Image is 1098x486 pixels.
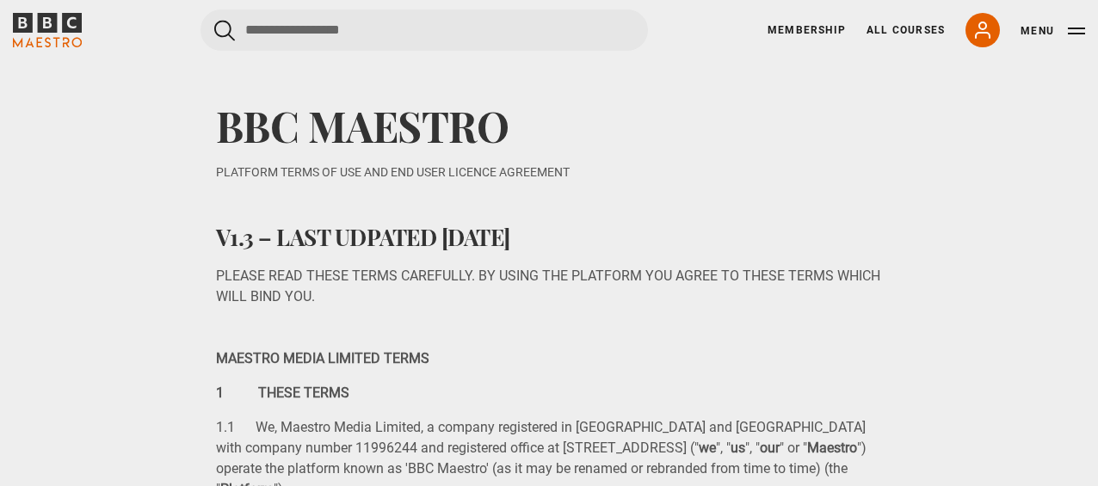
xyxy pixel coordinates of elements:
a: All Courses [867,22,945,38]
strong: MAESTRO MEDIA LIMITED TERMS [216,350,429,366]
h2: BBC MAESTRO [216,60,883,150]
p: PLEASE READ THESE TERMS CAREFULLY. BY USING THE PLATFORM YOU AGREE TO THESE TERMS WHICH WILL BIND... [216,266,883,307]
strong: Maestro [807,440,857,456]
a: Membership [768,22,846,38]
p: PLATFORM TERMS OF USE AND END USER LICENCE AGREEMENT [216,163,883,181]
h4: V1.3 – LAST UDPATED [DATE] [216,223,883,252]
strong: we [699,440,716,456]
button: Toggle navigation [1021,22,1085,40]
input: Search [200,9,648,51]
strong: 1 THESE TERMS [216,384,349,401]
strong: our [760,440,780,456]
strong: us [731,440,745,456]
button: Submit the search query [214,20,235,41]
svg: BBC Maestro [13,13,82,47]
